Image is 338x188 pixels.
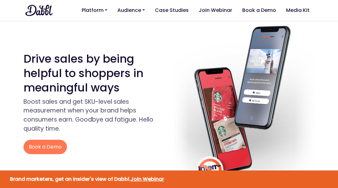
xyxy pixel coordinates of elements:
[23,140,67,154] a: Book a Demo
[281,4,315,17] a: Media Kit
[77,4,112,17] a: Platform
[131,175,164,183] a: Join Webinar
[112,4,150,17] a: Audience
[23,97,164,133] p: Boost sales and get SKU-level sales measurement when your brand helps consumers earn. Goodbye ad ...
[237,4,281,17] a: Book a Demo
[23,4,55,17] img: Dabbl for Brands
[194,4,237,17] a: Join Webinar
[23,52,164,95] h1: Drive sales by being helpful to shoppers in meaningful ways
[150,4,194,17] a: Case Studies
